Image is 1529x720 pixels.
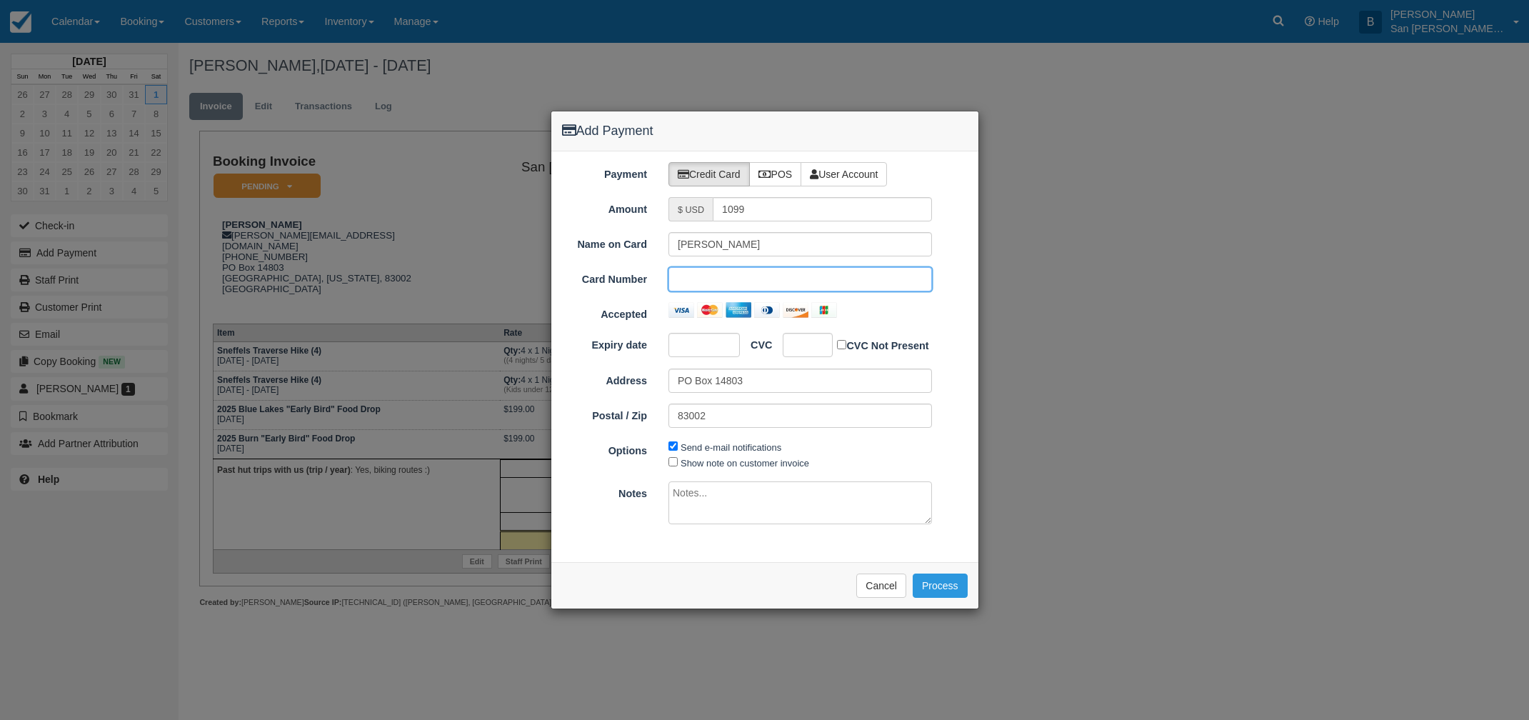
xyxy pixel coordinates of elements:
[562,122,968,141] h4: Add Payment
[792,338,814,352] iframe: Secure CVC input frame
[913,574,968,598] button: Process
[856,574,906,598] button: Cancel
[551,333,658,353] label: Expiry date
[551,404,658,424] label: Postal / Zip
[837,340,846,349] input: CVC Not Present
[551,232,658,252] label: Name on Card
[551,162,658,182] label: Payment
[801,162,887,186] label: User Account
[551,302,658,322] label: Accepted
[740,333,772,353] label: CVC
[713,197,932,221] input: Valid amount required.
[551,267,658,287] label: Card Number
[668,162,750,186] label: Credit Card
[681,442,781,453] label: Send e-mail notifications
[681,458,809,469] label: Show note on customer invoice
[551,197,658,217] label: Amount
[678,205,704,215] small: $ USD
[551,369,658,389] label: Address
[678,272,923,286] iframe: To enrich screen reader interactions, please activate Accessibility in Grammarly extension settings
[749,162,802,186] label: POS
[551,481,658,501] label: Notes
[678,338,720,352] iframe: Secure expiration date input frame
[551,439,658,459] label: Options
[837,337,928,354] label: CVC Not Present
